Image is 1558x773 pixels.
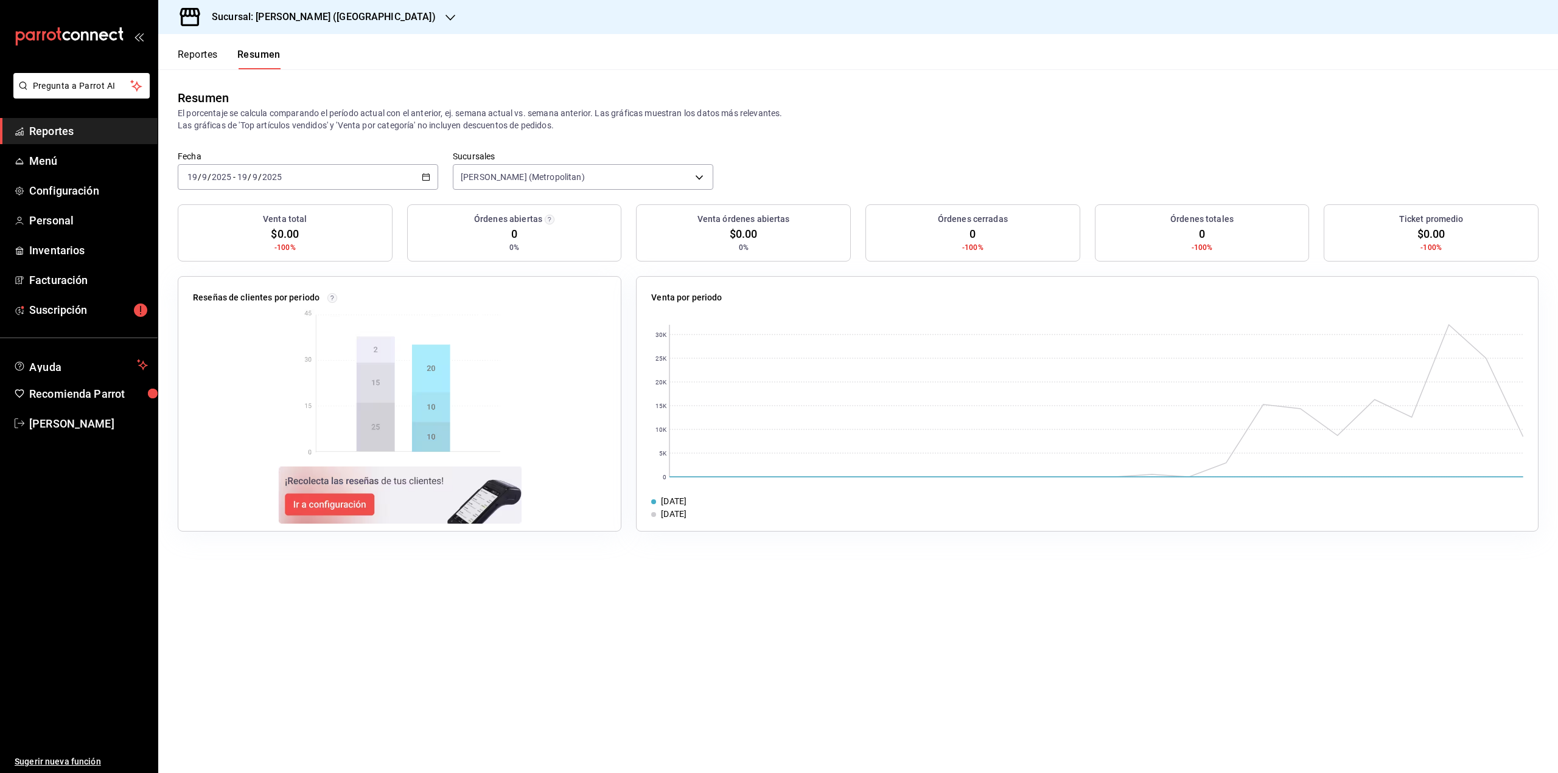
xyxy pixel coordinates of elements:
span: / [208,172,211,182]
span: 0 [511,226,517,242]
h3: Órdenes cerradas [938,213,1008,226]
span: -100% [1420,242,1442,253]
div: Resumen [178,89,229,107]
span: 0 [969,226,976,242]
button: open_drawer_menu [134,32,144,41]
span: $0.00 [271,226,299,242]
span: $0.00 [730,226,758,242]
input: -- [252,172,258,182]
input: ---- [262,172,282,182]
p: Reseñas de clientes por periodo [193,291,320,304]
span: Configuración [29,182,148,199]
span: [PERSON_NAME] [29,415,148,432]
button: Resumen [237,49,281,69]
text: 5K [659,450,667,457]
span: 0% [739,242,749,253]
label: Fecha [178,152,438,161]
label: Sucursales [453,152,713,161]
p: Venta por periodo [651,291,722,304]
h3: Venta total [263,213,307,226]
span: / [248,172,251,182]
div: navigation tabs [178,49,281,69]
h3: Venta órdenes abiertas [697,213,790,226]
h3: Órdenes abiertas [474,213,542,226]
div: [DATE] [661,495,686,508]
text: 10K [655,426,667,433]
text: 30K [655,331,667,338]
button: Reportes [178,49,218,69]
text: 0 [663,474,666,480]
text: 20K [655,379,667,386]
span: - [233,172,236,182]
span: Suscripción [29,302,148,318]
div: [DATE] [661,508,686,521]
span: -100% [1192,242,1213,253]
input: ---- [211,172,232,182]
h3: Ticket promedio [1399,213,1464,226]
input: -- [237,172,248,182]
span: [PERSON_NAME] (Metropolitan) [461,171,585,183]
span: Reportes [29,123,148,139]
span: Menú [29,153,148,169]
span: 0% [509,242,519,253]
span: Pregunta a Parrot AI [33,80,131,92]
span: Recomienda Parrot [29,386,148,402]
button: Pregunta a Parrot AI [13,73,150,99]
span: Facturación [29,272,148,288]
span: Inventarios [29,242,148,258]
text: 25K [655,355,667,362]
span: Ayuda [29,358,132,372]
h3: Órdenes totales [1170,213,1234,226]
span: -100% [274,242,296,253]
span: Sugerir nueva función [15,755,148,768]
a: Pregunta a Parrot AI [9,88,150,101]
input: -- [201,172,208,182]
text: 15K [655,403,667,409]
span: / [258,172,262,182]
span: $0.00 [1417,226,1445,242]
p: El porcentaje se calcula comparando el período actual con el anterior, ej. semana actual vs. sema... [178,107,1539,131]
span: -100% [962,242,983,253]
span: Personal [29,212,148,229]
h3: Sucursal: [PERSON_NAME] ([GEOGRAPHIC_DATA]) [202,10,436,24]
span: 0 [1199,226,1205,242]
span: / [198,172,201,182]
input: -- [187,172,198,182]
